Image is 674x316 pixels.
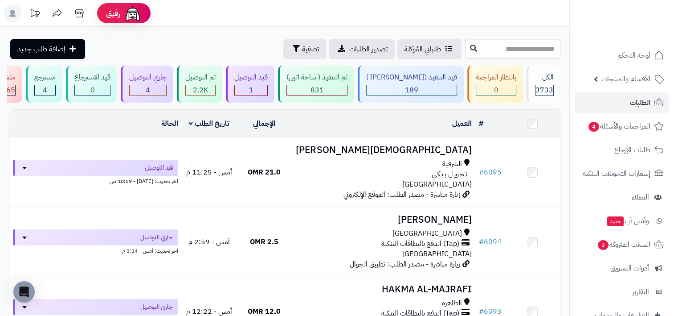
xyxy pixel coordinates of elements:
div: 831 [287,85,347,96]
a: الطلبات [575,92,669,113]
span: لوحة التحكم [617,49,650,62]
span: طلباتي المُوكلة [404,44,441,54]
h3: [PERSON_NAME] [295,215,472,225]
a: الكل3733 [525,66,562,103]
span: أمس - 11:25 م [186,167,232,178]
a: قيد التوصيل 1 [224,66,276,103]
span: الأقسام والمنتجات [601,73,650,85]
a: #6095 [478,167,501,178]
span: 465 [2,85,15,96]
a: الإجمالي [253,118,275,129]
a: السلات المتروكة3 [575,234,669,255]
h3: ‪HAKMA AL-MAJRAFI‬‏ [295,284,472,295]
a: قيد الاسترجاع 0 [64,66,119,103]
span: 4 [43,85,47,96]
div: جاري التوصيل [129,72,167,83]
div: قيد التوصيل [234,72,268,83]
span: (Tap) الدفع بالبطاقات البنكية [381,239,459,249]
div: 0 [75,85,110,96]
a: الحالة [161,118,178,129]
span: المراجعات والأسئلة [588,120,650,133]
div: 0 [476,85,516,96]
div: قيد الاسترجاع [74,72,110,83]
a: إشعارات التحويلات البنكية [575,163,669,184]
span: 4 [588,122,599,132]
a: طلبات الإرجاع [575,139,669,161]
a: تاريخ الطلب [189,118,229,129]
span: 21.0 OMR [248,167,281,178]
span: أمس - 2:59 م [188,237,230,247]
div: 4 [35,85,55,96]
a: وآتس آبجديد [575,210,669,232]
div: قيد التنفيذ ([PERSON_NAME] ) [366,72,457,83]
span: رفيق [106,8,120,19]
a: المراجعات والأسئلة4 [575,116,669,137]
a: التقارير [575,281,669,303]
a: العميل [452,118,471,129]
span: وآتس آب [606,215,649,227]
span: تـحـويـل بـنـكـي [431,169,467,179]
span: أدوات التسويق [610,262,649,274]
div: Open Intercom Messenger [13,281,35,303]
div: 4 [130,85,166,96]
div: 1 [235,85,267,96]
span: زيارة مباشرة - مصدر الطلب: تطبيق الجوال [349,259,460,270]
span: جاري التوصيل [140,233,173,242]
span: 3733 [535,85,553,96]
span: إشعارات التحويلات البنكية [583,167,650,180]
span: [GEOGRAPHIC_DATA] [402,179,471,190]
span: الطلبات [630,96,650,109]
img: logo-2.png [613,24,666,42]
div: مسترجع [34,72,56,83]
span: 0 [494,85,498,96]
span: [GEOGRAPHIC_DATA] [392,229,462,239]
span: الظاهرة [441,298,462,308]
span: 3 [598,240,609,250]
a: جاري التوصيل 4 [119,66,175,103]
span: العملاء [632,191,649,204]
div: 2239 [186,85,215,96]
span: طلبات الإرجاع [614,144,650,156]
img: ai-face.png [124,4,142,22]
span: زيارة مباشرة - مصدر الطلب: الموقع الإلكتروني [343,189,460,200]
span: 4 [146,85,150,96]
a: أدوات التسويق [575,258,669,279]
button: تصفية [283,39,326,59]
a: تم التنفيذ ( ساحة اتين) 831 [276,66,356,103]
a: قيد التنفيذ ([PERSON_NAME] ) 189 [356,66,466,103]
span: تصفية [302,44,319,54]
span: جديد [607,216,624,226]
span: جاري التوصيل [140,303,173,312]
span: 0 [90,85,95,96]
span: 1 [249,85,253,96]
div: تم التوصيل [185,72,216,83]
a: تصدير الطلبات [329,39,395,59]
div: اخر تحديث: أمس - 3:34 م [13,245,178,255]
div: تم التنفيذ ( ساحة اتين) [286,72,347,83]
span: 2.5 OMR [250,237,278,247]
a: تم التوصيل 2.2K [175,66,224,103]
a: # [478,118,483,129]
span: 2.2K [193,85,208,96]
span: الشرقية [442,159,462,169]
span: 831 [310,85,324,96]
a: تحديثات المنصة [24,4,46,25]
a: إضافة طلب جديد [10,39,85,59]
h3: [DEMOGRAPHIC_DATA][PERSON_NAME] [295,145,472,155]
div: ملغي [1,72,16,83]
a: العملاء [575,187,669,208]
div: اخر تحديث: [DATE] - 10:59 ص [13,176,178,185]
div: 189 [367,85,457,96]
a: #6094 [478,237,501,247]
a: لوحة التحكم [575,45,669,66]
span: قيد التوصيل [145,163,173,172]
span: [GEOGRAPHIC_DATA] [402,249,471,259]
span: # [478,167,483,178]
div: الكل [535,72,554,83]
div: بانتظار المراجعة [476,72,516,83]
span: 189 [405,85,418,96]
a: مسترجع 4 [24,66,64,103]
a: بانتظار المراجعة 0 [466,66,525,103]
span: التقارير [632,286,649,298]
